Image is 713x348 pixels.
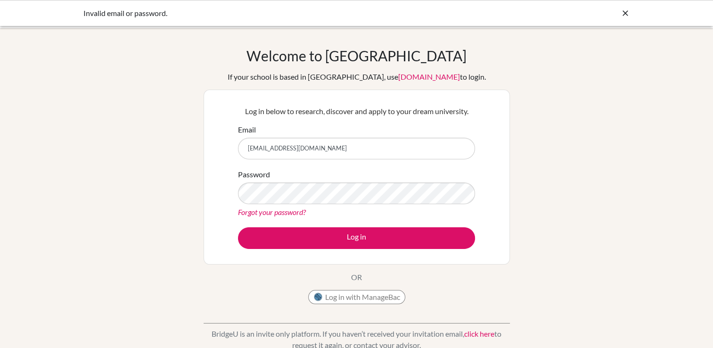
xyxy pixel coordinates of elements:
label: Password [238,169,270,180]
p: OR [351,272,362,283]
button: Log in with ManageBac [308,290,405,304]
h1: Welcome to [GEOGRAPHIC_DATA] [246,47,467,64]
a: click here [464,329,494,338]
label: Email [238,124,256,135]
a: [DOMAIN_NAME] [398,72,460,81]
button: Log in [238,227,475,249]
div: If your school is based in [GEOGRAPHIC_DATA], use to login. [228,71,486,83]
a: Forgot your password? [238,207,306,216]
div: Invalid email or password. [83,8,489,19]
p: Log in below to research, discover and apply to your dream university. [238,106,475,117]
